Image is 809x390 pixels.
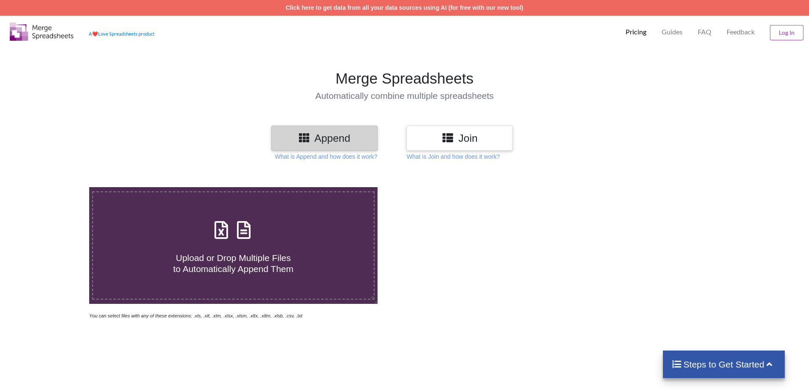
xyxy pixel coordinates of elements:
p: FAQ [698,28,711,36]
iframe: chat widget [8,356,36,382]
span: Upload or Drop Multiple Files to Automatically Append Them [173,253,293,273]
a: Click here to get data from all your data sources using AI (for free with our new tool) [286,4,524,11]
h4: Steps to Get Started [671,359,776,370]
p: Guides [662,28,682,36]
h3: Join [413,132,506,144]
p: What is Join and how does it work? [406,152,499,161]
span: heart [92,31,98,36]
button: Log In [770,25,803,40]
p: What is Append and how does it work? [275,152,377,161]
img: Logo.png [10,22,73,41]
a: AheartLove Spreadsheets product [89,31,155,36]
span: Feedback [727,28,755,35]
p: Pricing [626,28,646,36]
i: You can select files with any of these extensions: .xls, .xlt, .xlm, .xlsx, .xlsm, .xltx, .xltm, ... [89,313,302,318]
h3: Append [278,132,371,144]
